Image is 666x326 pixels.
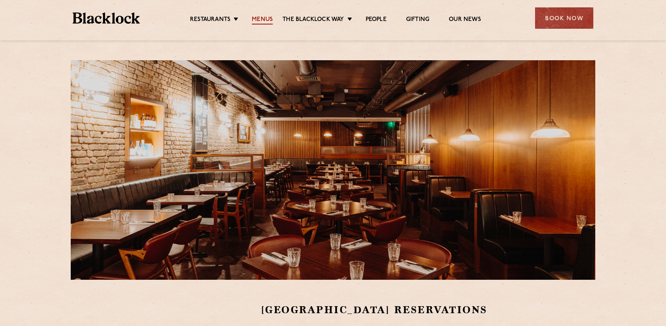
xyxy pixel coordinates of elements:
[73,12,140,24] img: BL_Textured_Logo-footer-cropped.svg
[406,16,429,24] a: Gifting
[282,16,344,24] a: The Blacklock Way
[366,16,387,24] a: People
[262,303,560,317] h2: [GEOGRAPHIC_DATA] Reservations
[449,16,481,24] a: Our News
[535,7,593,29] div: Book Now
[190,16,230,24] a: Restaurants
[252,16,273,24] a: Menus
